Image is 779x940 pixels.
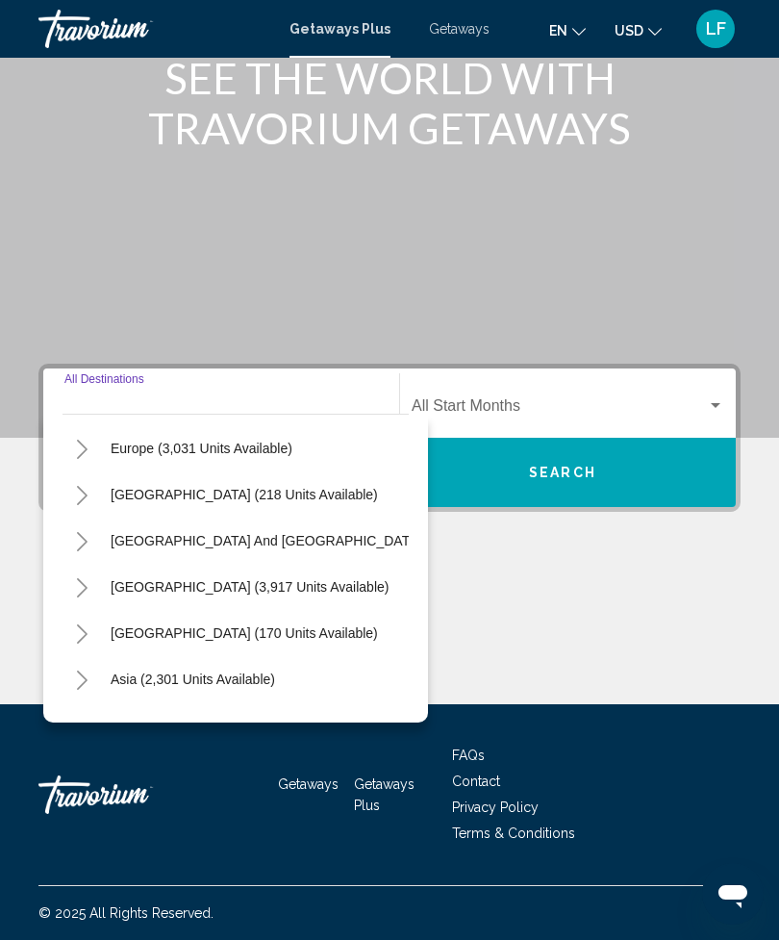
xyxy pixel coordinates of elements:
button: Toggle Africa (111 units available) [63,706,101,745]
a: Getaways [429,21,490,37]
a: Travorium [38,10,270,48]
button: Africa (111 units available) [101,703,282,748]
a: Getaways Plus [289,21,390,37]
button: Toggle Australia (218 units available) [63,475,101,514]
button: Change currency [615,16,662,44]
button: [GEOGRAPHIC_DATA] (3,917 units available) [101,565,398,609]
a: Privacy Policy [452,800,539,815]
button: [GEOGRAPHIC_DATA] and [GEOGRAPHIC_DATA] (83 units available) [101,519,551,563]
button: Toggle South Pacific and Oceania (83 units available) [63,521,101,560]
span: Europe (3,031 units available) [111,441,292,456]
span: [GEOGRAPHIC_DATA] (218 units available) [111,487,378,502]
button: Search [389,438,736,507]
button: [GEOGRAPHIC_DATA] (218 units available) [101,472,388,517]
button: Europe (3,031 units available) [101,426,302,470]
span: Search [529,466,596,481]
a: Travorium [38,766,231,824]
button: User Menu [691,9,741,49]
span: Asia (2,301 units available) [111,672,275,687]
button: Change language [549,16,586,44]
a: FAQs [452,748,485,763]
span: © 2025 All Rights Reserved. [38,905,214,921]
span: en [549,23,567,38]
span: LF [706,19,726,38]
button: Toggle Europe (3,031 units available) [63,429,101,468]
span: [GEOGRAPHIC_DATA] (170 units available) [111,625,378,641]
button: Toggle Asia (2,301 units available) [63,660,101,699]
button: Asia (2,301 units available) [101,657,285,701]
a: Getaways [278,776,339,792]
button: Toggle South America (3,917 units available) [63,568,101,606]
span: [GEOGRAPHIC_DATA] and [GEOGRAPHIC_DATA] (83 units available) [111,533,541,548]
span: [GEOGRAPHIC_DATA] (3,917 units available) [111,579,389,595]
a: Getaways Plus [354,776,415,813]
span: USD [615,23,643,38]
a: Contact [452,774,500,789]
button: [GEOGRAPHIC_DATA] (170 units available) [101,611,388,655]
iframe: Button to launch messaging window [702,863,764,925]
h1: SEE THE WORLD WITH TRAVORIUM GETAWAYS [38,53,741,153]
a: Terms & Conditions [452,826,575,841]
div: Search widget [43,368,736,507]
button: Toggle Central America (170 units available) [63,614,101,652]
